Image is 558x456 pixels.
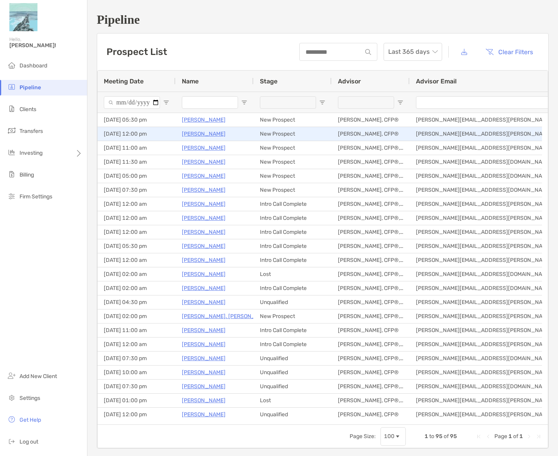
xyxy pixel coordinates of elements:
div: 100 [384,433,395,440]
span: 1 [508,433,512,440]
span: Advisor [338,78,361,85]
a: [PERSON_NAME] [182,368,226,377]
div: [DATE] 04:30 pm [98,295,176,309]
div: New Prospect [254,309,332,323]
div: Unqualified [254,366,332,379]
a: [PERSON_NAME]. [PERSON_NAME] [182,311,272,321]
p: [PERSON_NAME] [182,283,226,293]
div: New Prospect [254,127,332,141]
a: [PERSON_NAME] [182,382,226,391]
div: [PERSON_NAME], CFP®, CHFC®, CDFA [332,267,410,281]
div: [DATE] 02:00 am [98,267,176,281]
span: of [444,433,449,440]
div: Lost [254,394,332,407]
a: [PERSON_NAME] [182,241,226,251]
div: Unqualified [254,295,332,309]
div: Intro Call Complete [254,225,332,239]
div: [DATE] 07:30 pm [98,352,176,365]
div: Intro Call Complete [254,253,332,267]
a: [PERSON_NAME] [182,143,226,153]
span: Billing [20,171,34,178]
div: [PERSON_NAME], CFP®, CHFC®, CDFA [332,183,410,197]
div: [PERSON_NAME], CFP® [332,113,410,127]
span: Meeting Date [104,78,144,85]
div: Intro Call Complete [254,211,332,225]
div: [PERSON_NAME], CFP® [332,127,410,141]
div: [PERSON_NAME], CFP®, CFSLA [332,225,410,239]
div: [PERSON_NAME], CFP®, CHFC®, CDFA [332,169,410,183]
a: [PERSON_NAME] [182,227,226,237]
div: [PERSON_NAME], CFP® [332,408,410,421]
div: Previous Page [485,433,491,440]
div: New Prospect [254,155,332,169]
div: [PERSON_NAME], CFP®, CHFC®, CDFA [332,155,410,169]
div: First Page [476,433,482,440]
div: New Prospect [254,113,332,127]
div: [PERSON_NAME], CFP®, CFSLA [332,295,410,309]
span: Add New Client [20,373,57,380]
div: [DATE] 01:00 pm [98,394,176,407]
button: Open Filter Menu [163,99,169,106]
span: Name [182,78,199,85]
a: [PERSON_NAME] [182,185,226,195]
img: pipeline icon [7,82,16,92]
span: Investing [20,150,43,156]
div: Unqualified [254,352,332,365]
a: [PERSON_NAME] [182,269,226,279]
span: Pipeline [20,84,41,91]
div: Page Size: [350,433,376,440]
input: Name Filter Input [182,96,238,109]
div: [DATE] 12:00 pm [98,408,176,421]
div: Unqualified [254,408,332,421]
div: [PERSON_NAME], CFP®, CFSLA [332,211,410,225]
div: [PERSON_NAME], CFP®, CFSLA [332,394,410,407]
img: dashboard icon [7,60,16,70]
p: [PERSON_NAME] [182,353,226,363]
div: Next Page [526,433,532,440]
div: [DATE] 12:00 am [98,253,176,267]
a: [PERSON_NAME] [182,171,226,181]
img: get-help icon [7,415,16,424]
img: Zoe Logo [9,3,37,31]
a: [PERSON_NAME] [182,213,226,223]
img: transfers icon [7,126,16,135]
a: [PERSON_NAME] [182,297,226,307]
a: [PERSON_NAME] [182,339,226,349]
div: [PERSON_NAME], CFP®, CHFC®, CDFA [332,380,410,393]
img: logout icon [7,437,16,446]
h1: Pipeline [97,12,549,27]
div: [PERSON_NAME], CFP® [332,366,410,379]
span: Last 365 days [388,43,437,60]
div: [PERSON_NAME], CFP®, CFSLA [332,239,410,253]
img: clients icon [7,104,16,113]
div: [DATE] 11:00 am [98,323,176,337]
div: [DATE] 12:00 am [98,211,176,225]
div: Lost [254,267,332,281]
button: Open Filter Menu [241,99,247,106]
div: [DATE] 10:00 am [98,366,176,379]
span: 1 [425,433,428,440]
span: [PERSON_NAME]! [9,42,82,49]
span: 95 [450,433,457,440]
span: Log out [20,438,38,445]
div: [PERSON_NAME], CFP®, CHFC®, CDFA [332,352,410,365]
span: to [429,433,434,440]
div: [PERSON_NAME], CFP®, CFSLA [332,141,410,155]
span: Settings [20,395,40,401]
img: add_new_client icon [7,371,16,380]
img: billing icon [7,170,16,179]
span: Dashboard [20,62,47,69]
a: [PERSON_NAME] [182,129,226,139]
span: Clients [20,106,36,113]
div: New Prospect [254,141,332,155]
span: 1 [519,433,523,440]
